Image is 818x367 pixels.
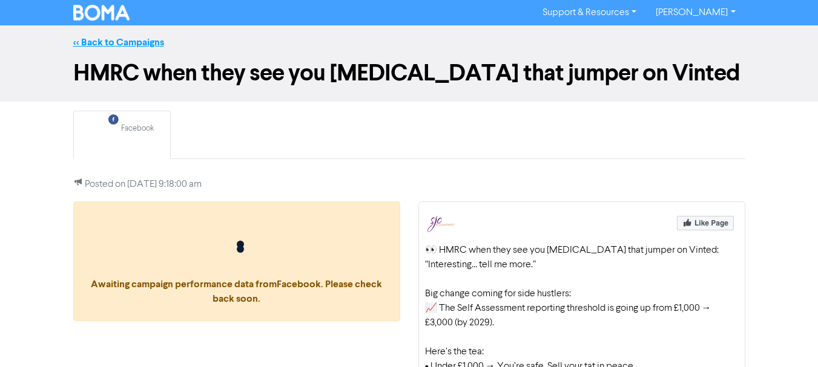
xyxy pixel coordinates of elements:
[677,216,734,230] img: Like Page
[86,241,388,305] span: Awaiting campaign performance data from Facebook . Please check back soon.
[533,3,646,22] a: Support & Resources
[757,309,818,367] iframe: Chat Widget
[646,3,745,22] a: [PERSON_NAME]
[73,5,130,21] img: BOMA Logo
[121,123,154,134] div: Facebook
[73,36,164,48] a: << Back to Campaigns
[73,59,745,87] h1: HMRC when they see you [MEDICAL_DATA] that jumper on Vinted
[73,177,745,192] p: Posted on [DATE] 9:18:00 am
